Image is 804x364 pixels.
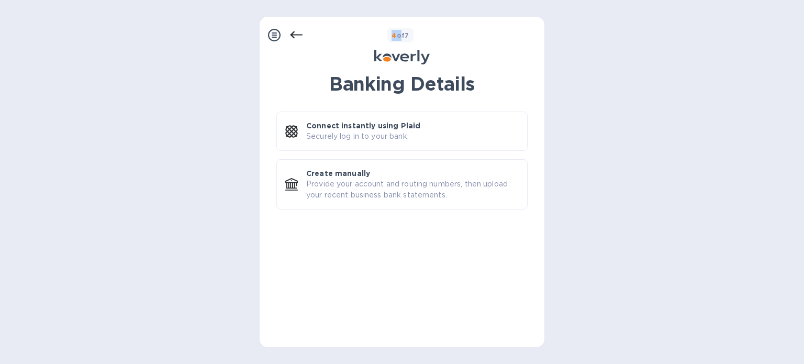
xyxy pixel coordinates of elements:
p: Connect instantly using Plaid [306,120,420,131]
p: Create manually [306,168,370,179]
span: 4 [392,31,396,39]
p: Securely log in to your bank. [306,131,409,142]
button: Connect instantly using PlaidSecurely log in to your bank. [276,112,528,151]
h1: Banking Details [276,73,528,95]
button: Create manuallyProvide your account and routing numbers, then upload your recent business bank st... [276,159,528,209]
p: Provide your account and routing numbers, then upload your recent business bank statements. [306,179,519,201]
b: of 7 [392,31,409,39]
